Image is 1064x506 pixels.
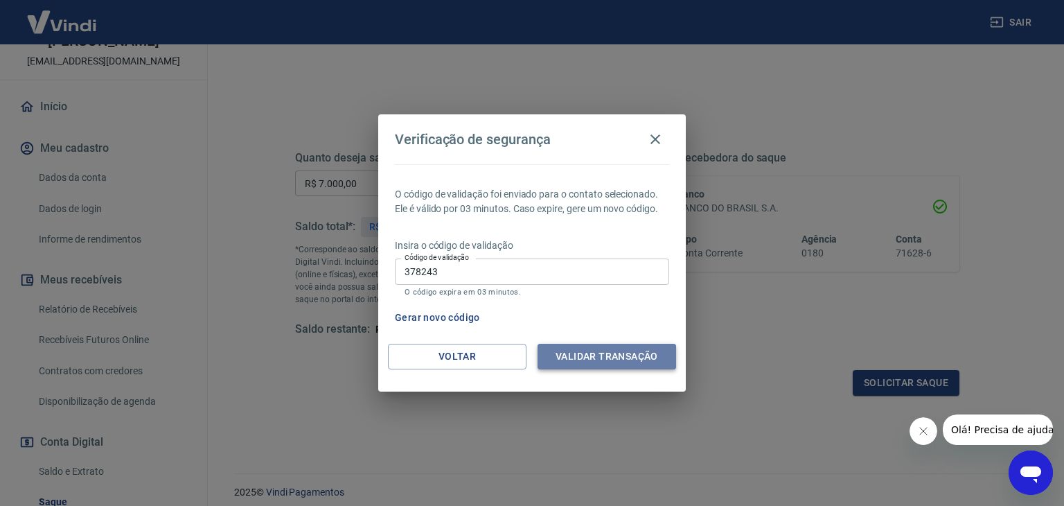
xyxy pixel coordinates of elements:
iframe: Fechar mensagem [910,417,937,445]
p: O código expira em 03 minutos. [405,288,659,297]
h4: Verificação de segurança [395,131,551,148]
span: Olá! Precisa de ajuda? [8,10,116,21]
label: Código de validação [405,252,469,263]
iframe: Mensagem da empresa [943,415,1053,445]
button: Gerar novo código [389,305,486,331]
button: Validar transação [538,344,676,369]
iframe: Botão para abrir a janela de mensagens [1009,451,1053,495]
button: Voltar [388,344,526,369]
p: Insira o código de validação [395,238,669,253]
p: O código de validação foi enviado para o contato selecionado. Ele é válido por 03 minutos. Caso e... [395,187,669,216]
